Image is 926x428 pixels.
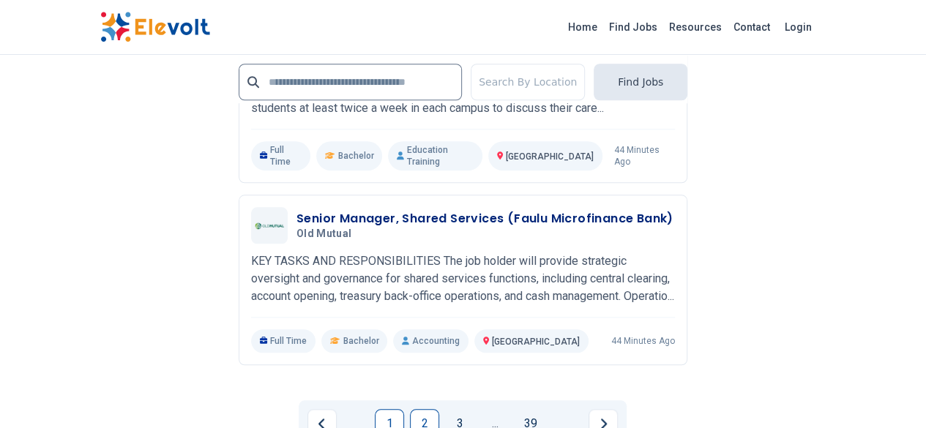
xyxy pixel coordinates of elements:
a: Find Jobs [603,15,663,39]
p: KEY TASKS AND RESPONSIBILITIES The job holder will provide strategic oversight and governance for... [251,252,675,305]
span: Old Mutual [296,228,352,241]
p: Full Time [251,329,316,353]
a: Contact [728,15,776,39]
p: Education Training [388,141,482,170]
img: Old Mutual [255,211,284,240]
img: Elevolt [100,12,210,42]
a: Resources [663,15,728,39]
iframe: Chat Widget [853,358,926,428]
span: Bachelor [337,150,373,162]
p: 44 minutes ago [614,144,676,168]
p: 44 minutes ago [611,335,675,347]
span: [GEOGRAPHIC_DATA] [506,151,594,162]
span: Bachelor [343,335,378,347]
p: Full Time [251,141,310,170]
a: Old MutualSenior Manager, Shared Services (Faulu Microfinance Bank)Old MutualKEY TASKS AND RESPON... [251,207,675,353]
h3: Senior Manager, Shared Services (Faulu Microfinance Bank) [296,210,673,228]
button: Find Jobs [594,64,687,100]
p: Accounting [393,329,468,353]
a: Home [562,15,603,39]
span: [GEOGRAPHIC_DATA] [492,337,580,347]
a: Login [776,12,821,42]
